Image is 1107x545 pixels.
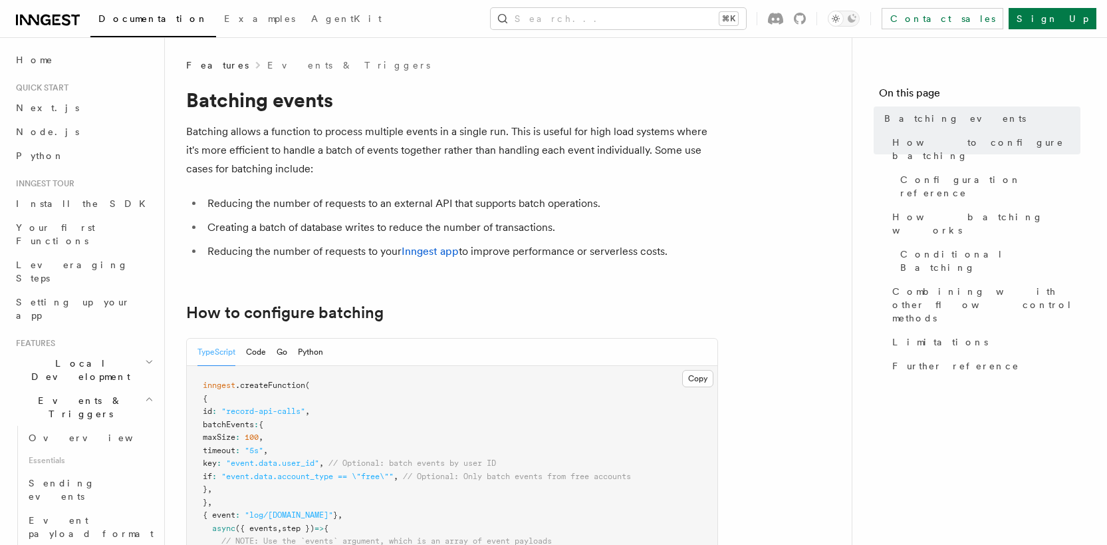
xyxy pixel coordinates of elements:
span: , [263,446,268,455]
span: .createFunction [235,381,305,390]
span: Home [16,53,53,67]
span: , [277,524,282,533]
a: Sending events [23,471,156,508]
span: : [217,458,221,468]
a: Batching events [879,106,1080,130]
button: Toggle dark mode [828,11,860,27]
span: 100 [245,433,259,442]
span: id [203,407,212,416]
button: Search...⌘K [491,8,746,29]
span: Your first Functions [16,222,95,246]
span: AgentKit [311,13,382,24]
span: Install the SDK [16,198,154,209]
button: Code [246,339,266,366]
span: Features [186,59,249,72]
a: Your first Functions [11,216,156,253]
a: Overview [23,426,156,450]
button: Events & Triggers [11,389,156,426]
a: Configuration reference [895,168,1080,205]
span: Documentation [98,13,208,24]
a: Sign Up [1009,8,1096,29]
p: Batching allows a function to process multiple events in a single run. This is useful for high lo... [186,122,718,178]
span: Sending events [29,478,95,502]
span: batchEvents [203,420,254,429]
span: "5s" [245,446,263,455]
span: { [203,394,207,403]
span: Leveraging Steps [16,260,128,283]
button: Python [298,339,323,366]
span: // Optional: Only batch events from free accounts [403,472,631,481]
span: Next.js [16,102,79,113]
span: step }) [282,524,314,533]
span: How to configure batching [892,136,1080,162]
span: How batching works [892,210,1080,237]
span: timeout [203,446,235,455]
span: Examples [224,13,295,24]
span: Inngest tour [11,178,74,189]
span: Limitations [892,335,988,349]
span: Event payload format [29,515,154,539]
h1: Batching events [186,88,718,112]
span: Further reference [892,359,1019,373]
a: Next.js [11,96,156,120]
span: ( [305,381,310,390]
a: Combining with other flow control methods [887,279,1080,330]
span: // Optional: batch events by user ID [328,458,496,468]
span: , [394,472,398,481]
a: Events & Triggers [267,59,430,72]
span: { [324,524,328,533]
a: How to configure batching [186,303,384,322]
li: Reducing the number of requests to an external API that supports batch operations. [203,194,718,213]
span: Local Development [11,357,145,383]
span: : [254,420,259,429]
li: Creating a batch of database writes to reduce the number of transactions. [203,218,718,237]
span: } [203,498,207,507]
button: TypeScript [197,339,235,366]
span: Overview [29,433,166,443]
span: Features [11,338,55,349]
span: maxSize [203,433,235,442]
a: Examples [216,4,303,36]
span: : [235,433,240,442]
kbd: ⌘K [719,12,738,25]
span: : [235,510,240,520]
a: Home [11,48,156,72]
h4: On this page [879,85,1080,106]
button: Local Development [11,351,156,389]
span: : [212,472,217,481]
span: , [207,484,212,494]
a: Install the SDK [11,192,156,216]
a: Setting up your app [11,290,156,327]
a: Contact sales [882,8,1003,29]
button: Copy [682,370,713,387]
span: Configuration reference [900,173,1080,200]
a: Leveraging Steps [11,253,156,290]
span: Quick start [11,83,68,93]
button: Go [277,339,287,366]
span: } [203,484,207,494]
span: Events & Triggers [11,394,145,421]
span: async [212,524,235,533]
span: => [314,524,324,533]
span: "event.data.account_type == \"free\"" [221,472,394,481]
span: Combining with other flow control methods [892,285,1080,325]
a: How to configure batching [887,130,1080,168]
a: Python [11,144,156,168]
a: Limitations [887,330,1080,354]
span: , [207,498,212,507]
span: "event.data.user_id" [226,458,319,468]
span: , [259,433,263,442]
a: Node.js [11,120,156,144]
span: Python [16,150,64,161]
span: ({ events [235,524,277,533]
span: Conditional Batching [900,248,1080,274]
a: Inngest app [402,245,459,258]
span: , [319,458,324,468]
span: Setting up your app [16,297,130,321]
span: inngest [203,381,235,390]
span: "log/[DOMAIN_NAME]" [245,510,333,520]
a: AgentKit [303,4,390,36]
a: Conditional Batching [895,242,1080,279]
span: "record-api-calls" [221,407,305,416]
li: Reducing the number of requests to your to improve performance or serverless costs. [203,242,718,261]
